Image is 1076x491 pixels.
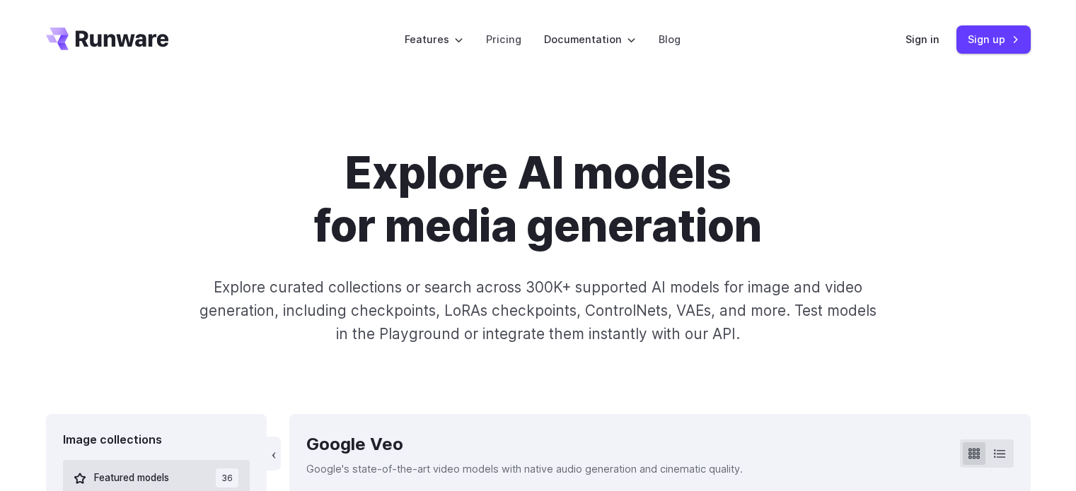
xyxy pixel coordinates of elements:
[544,31,636,47] label: Documentation
[405,31,463,47] label: Features
[144,147,932,253] h1: Explore AI models for media generation
[906,31,939,47] a: Sign in
[216,468,238,487] span: 36
[659,31,681,47] a: Blog
[306,431,743,458] div: Google Veo
[63,431,250,449] div: Image collections
[956,25,1031,53] a: Sign up
[46,28,169,50] a: Go to /
[94,471,169,486] span: Featured models
[306,461,743,477] p: Google's state-of-the-art video models with native audio generation and cinematic quality.
[193,276,882,346] p: Explore curated collections or search across 300K+ supported AI models for image and video genera...
[267,437,281,471] button: ‹
[486,31,521,47] a: Pricing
